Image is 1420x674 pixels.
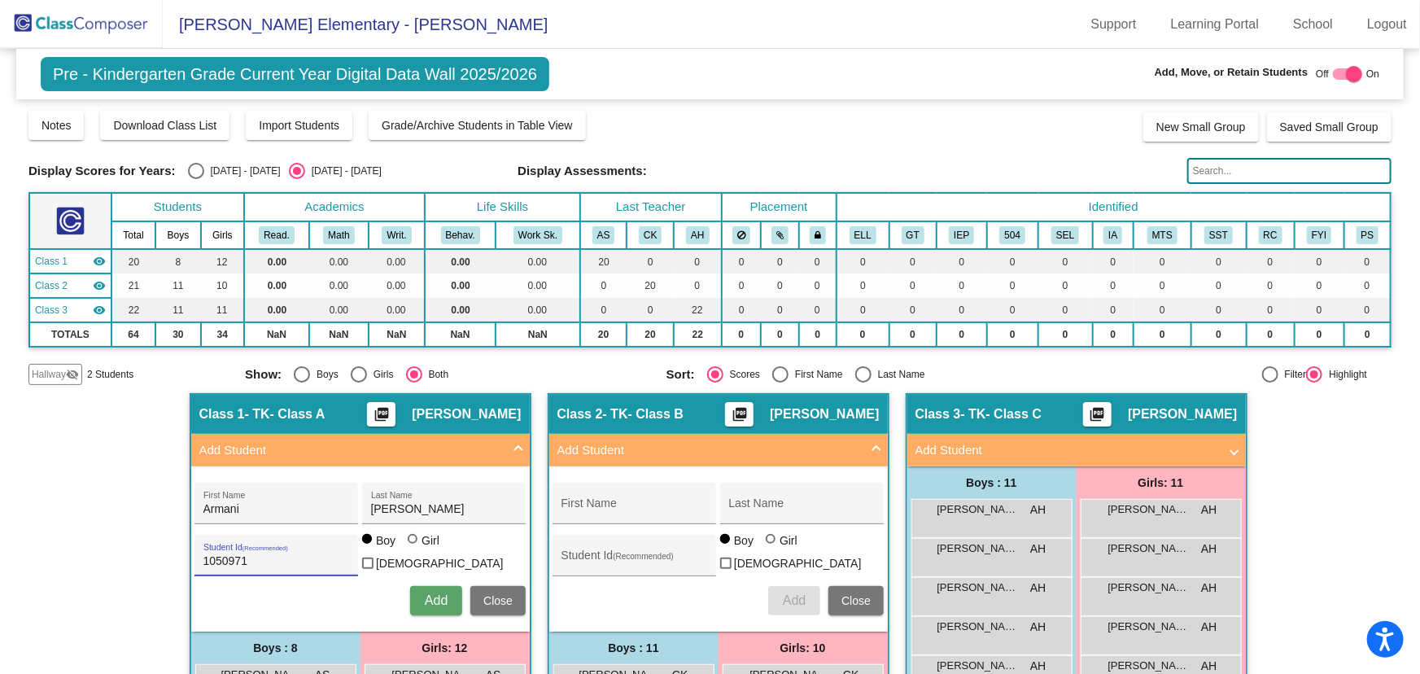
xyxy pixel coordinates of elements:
span: [PERSON_NAME] [1108,501,1190,518]
span: AH [1201,580,1217,597]
td: 34 [201,322,244,347]
td: 0 [1247,322,1295,347]
mat-icon: picture_as_pdf [730,406,749,429]
th: Chanda Kor [627,221,674,249]
span: [PERSON_NAME] [770,406,879,422]
td: 0 [1038,274,1093,298]
td: 0.00 [369,249,425,274]
td: 0 [627,249,674,274]
td: Adrianna Hernandez - TK- Class C [29,298,111,322]
input: Student Id [561,555,708,568]
span: AH [1030,619,1046,636]
td: 0 [987,298,1038,322]
button: Import Students [246,111,352,140]
td: 0 [1344,322,1391,347]
span: Class 2 [557,406,603,422]
button: MTS [1147,226,1178,244]
td: 0 [1344,249,1391,274]
td: 0.00 [309,298,369,322]
mat-expansion-panel-header: Add Student [549,434,888,466]
button: Math [323,226,354,244]
button: ELL [850,226,876,244]
th: Placement [722,193,837,221]
span: Class 1 [199,406,245,422]
span: [DEMOGRAPHIC_DATA] [376,554,504,573]
button: Behav. [441,226,480,244]
td: 0 [1134,298,1191,322]
td: 22 [674,298,721,322]
span: [PERSON_NAME] [1128,406,1237,422]
span: Import Students [259,119,339,132]
button: New Small Group [1143,112,1259,142]
span: [PERSON_NAME] [937,580,1019,596]
th: Adrianna Hernandez [674,221,721,249]
th: Student Needs Social Emotional Support [1038,221,1093,249]
input: Search... [1187,158,1392,184]
td: 0.00 [309,274,369,298]
td: 0 [1344,298,1391,322]
td: 0.00 [425,298,496,322]
td: NaN [369,322,425,347]
input: Student Id [203,555,350,568]
td: 0 [1344,274,1391,298]
td: Chanda Kor - TK- Class B [29,274,111,298]
th: Irregular Attendance/Frequently Tardy [1093,221,1134,249]
td: 0 [799,298,837,322]
button: SEL [1051,226,1079,244]
span: 2 Students [87,367,133,382]
th: Identified [837,193,1391,221]
span: Add [783,593,806,607]
td: 20 [580,322,627,347]
div: Boy [375,532,395,549]
td: 0 [837,322,889,347]
button: Close [470,586,526,615]
span: - TK- Class A [245,406,326,422]
div: [DATE] - [DATE] [204,164,281,178]
mat-panel-title: Add Student [915,441,1218,460]
td: 0.00 [369,274,425,298]
td: 64 [111,322,155,347]
th: Reclassified [1247,221,1295,249]
span: Close [483,594,513,607]
span: - TK- Class C [961,406,1042,422]
span: [PERSON_NAME] [412,406,521,422]
input: First Name [203,503,350,516]
td: 21 [111,274,155,298]
div: [DATE] - [DATE] [305,164,382,178]
th: Check Notes [1295,221,1344,249]
td: 11 [155,274,201,298]
td: 0 [1247,249,1295,274]
span: [PERSON_NAME] [1108,619,1190,635]
button: Print Students Details [725,402,754,427]
mat-expansion-panel-header: Add Student [907,434,1246,466]
div: Both [422,367,449,382]
div: Girl [779,532,797,549]
td: 10 [201,274,244,298]
td: 0 [1295,322,1344,347]
mat-icon: visibility [93,304,106,317]
span: [PERSON_NAME] [1108,580,1190,596]
td: 0 [1093,322,1134,347]
button: IA [1103,226,1122,244]
th: Girls [201,221,244,249]
input: First Name [561,503,708,516]
mat-icon: visibility_off [66,368,79,381]
mat-icon: picture_as_pdf [372,406,391,429]
div: Girls: 12 [360,632,530,664]
button: 504 [999,226,1025,244]
td: 0 [722,298,762,322]
td: NaN [244,322,309,347]
button: AH [686,226,709,244]
th: Total [111,221,155,249]
td: 0 [799,322,837,347]
td: 0 [937,274,987,298]
td: TOTALS [29,322,111,347]
span: [PERSON_NAME] [937,619,1019,635]
button: Work Sk. [513,226,562,244]
th: Keep with teacher [799,221,837,249]
span: Off [1316,67,1329,81]
mat-icon: picture_as_pdf [1088,406,1108,429]
td: 0 [1295,298,1344,322]
mat-icon: visibility [93,255,106,268]
td: 22 [674,322,721,347]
